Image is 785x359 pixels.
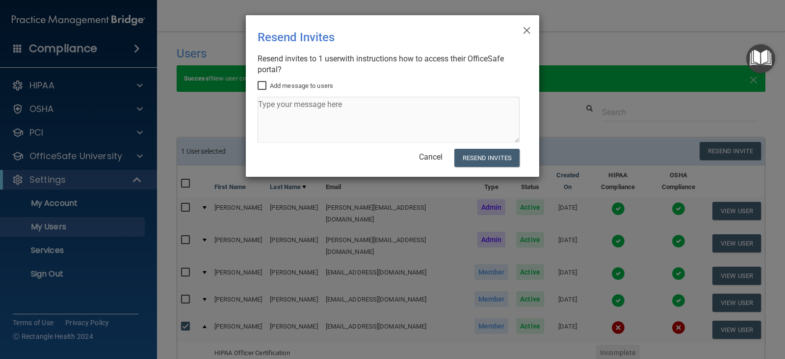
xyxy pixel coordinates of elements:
div: Resend invites to 1 user with instructions how to access their OfficeSafe portal? [258,54,520,75]
button: Open Resource Center [746,44,775,73]
label: Add message to users [258,80,333,92]
a: Cancel [419,152,443,162]
input: Add message to users [258,82,269,90]
span: × [523,19,531,39]
div: Resend Invites [258,23,487,52]
button: Resend Invites [454,149,520,167]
